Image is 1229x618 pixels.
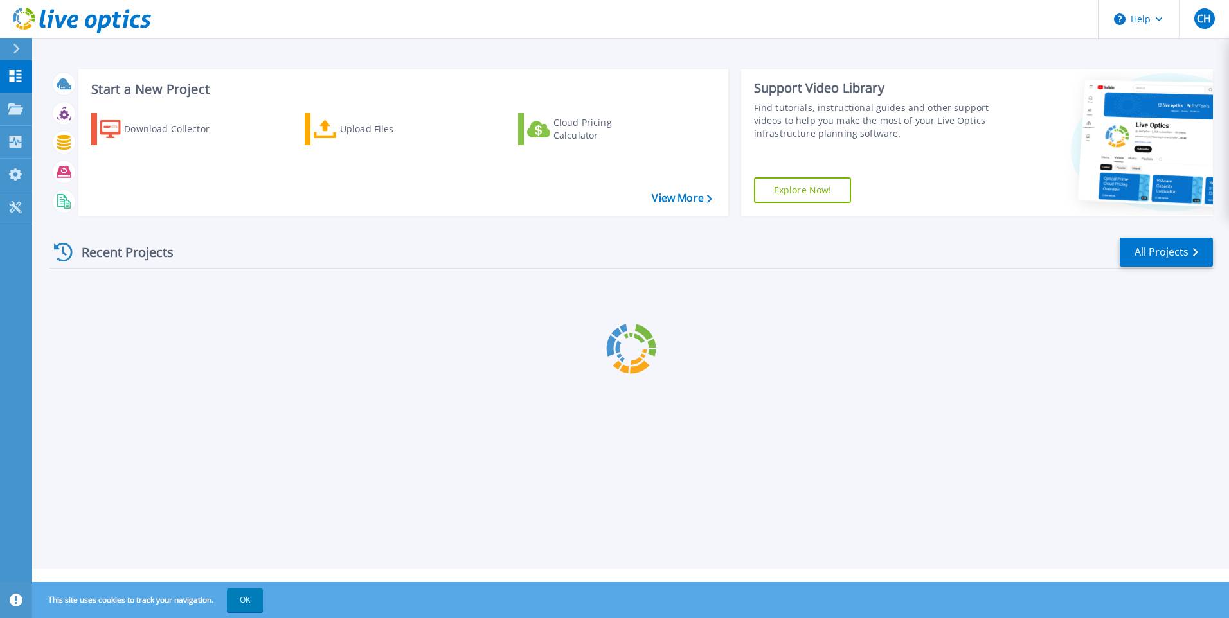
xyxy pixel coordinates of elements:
[553,116,656,142] div: Cloud Pricing Calculator
[124,116,227,142] div: Download Collector
[754,177,852,203] a: Explore Now!
[340,116,443,142] div: Upload Files
[1197,13,1211,24] span: CH
[35,588,263,612] span: This site uses cookies to track your navigation.
[91,82,712,96] h3: Start a New Project
[1120,238,1213,267] a: All Projects
[518,113,661,145] a: Cloud Pricing Calculator
[754,80,994,96] div: Support Video Library
[652,192,712,204] a: View More
[754,102,994,140] div: Find tutorials, instructional guides and other support videos to help you make the most of your L...
[305,113,448,145] a: Upload Files
[227,588,263,612] button: OK
[49,236,191,268] div: Recent Projects
[91,113,235,145] a: Download Collector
